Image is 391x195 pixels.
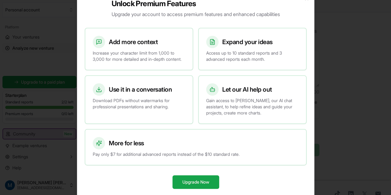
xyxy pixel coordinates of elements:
p: Download PDFs without watermarks for professional presentations and sharing. [93,97,185,110]
h3: Use it in a conversation [109,85,172,94]
button: Upgrade Now [172,175,219,189]
p: Pay only $7 for additional advanced reports instead of the $10 standard rate. [93,151,299,157]
h3: Expand your ideas [222,38,273,46]
p: Access up to 10 standard reports and 3 advanced reports each month. [206,50,299,62]
p: Upgrade your account to access premium features and enhanced capabilities [111,10,280,18]
h3: Add more context [109,38,158,46]
h3: Let our AI help out [222,85,272,94]
p: Gain access to [PERSON_NAME], our AI chat assistant, to help refine ideas and guide your projects... [206,97,299,116]
p: Increase your character limit from 1,000 to 3,000 for more detailed and in-depth content. [93,50,185,62]
h3: More for less [109,139,144,147]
